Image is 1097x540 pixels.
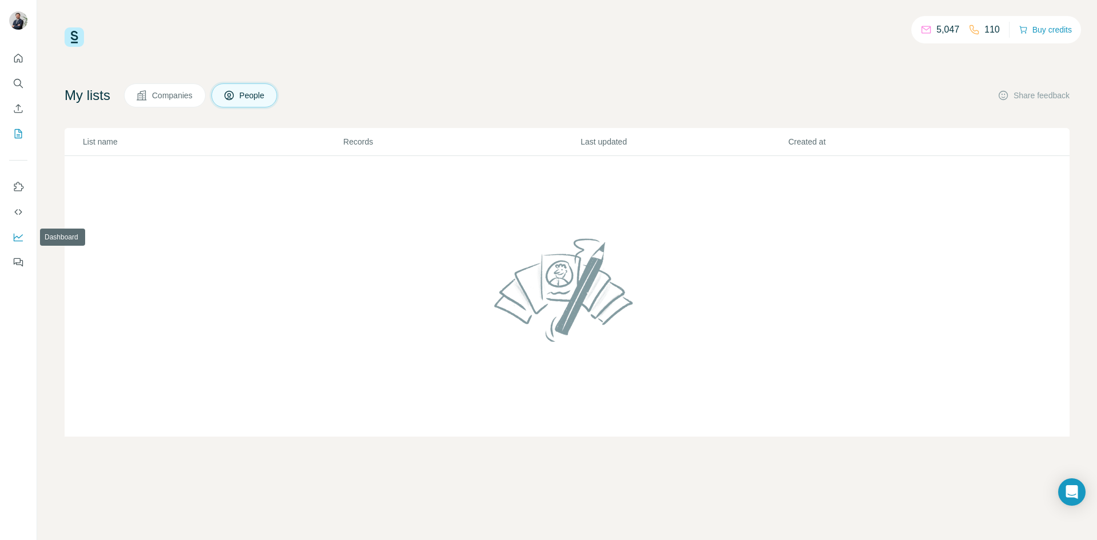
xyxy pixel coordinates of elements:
p: 5,047 [936,23,959,37]
button: Feedback [9,252,27,273]
button: Share feedback [998,90,1070,101]
h4: My lists [65,86,110,105]
button: Search [9,73,27,94]
button: Enrich CSV [9,98,27,119]
button: Buy credits [1019,22,1072,38]
div: Open Intercom Messenger [1058,478,1086,506]
span: Companies [152,90,194,101]
p: List name [83,136,342,147]
button: Dashboard [9,227,27,247]
img: Surfe Logo [65,27,84,47]
button: My lists [9,123,27,144]
p: Records [343,136,579,147]
img: Avatar [9,11,27,30]
button: Use Surfe on LinkedIn [9,177,27,197]
p: Last updated [580,136,787,147]
button: Quick start [9,48,27,69]
img: No lists found [490,229,645,351]
button: Use Surfe API [9,202,27,222]
p: Created at [788,136,995,147]
p: 110 [984,23,1000,37]
span: People [239,90,266,101]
